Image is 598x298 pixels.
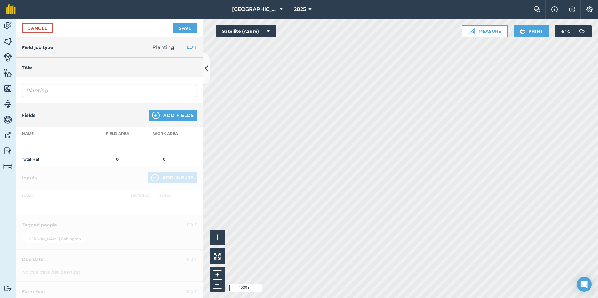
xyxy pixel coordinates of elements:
[152,112,160,119] img: svg+xml;base64,PHN2ZyB4bWxucz0iaHR0cDovL3d3dy53My5vcmcvMjAwMC9zdmciIHdpZHRoPSIxNCIgaGVpZ2h0PSIyNC...
[6,4,16,14] img: fieldmargin Logo
[216,233,218,241] span: i
[187,44,197,51] button: EDIT
[22,44,53,51] h4: Field job type
[3,99,12,109] img: svg+xml;base64,PD94bWwgdmVyc2lvbj0iMS4wIiBlbmNvZGluZz0idXRmLTgiPz4KPCEtLSBHZW5lcmF0b3I6IEFkb2JlIE...
[3,37,12,46] img: svg+xml;base64,PHN2ZyB4bWxucz0iaHR0cDovL3d3dy53My5vcmcvMjAwMC9zdmciIHdpZHRoPSI1NiIgaGVpZ2h0PSI2MC...
[3,131,12,140] img: svg+xml;base64,PD94bWwgdmVyc2lvbj0iMS4wIiBlbmNvZGluZz0idXRmLTgiPz4KPCEtLSBHZW5lcmF0b3I6IEFkb2JlIE...
[520,27,526,35] img: svg+xml;base64,PHN2ZyB4bWxucz0iaHR0cDovL3d3dy53My5vcmcvMjAwMC9zdmciIHdpZHRoPSIxOSIgaGVpZ2h0PSIyNC...
[163,157,165,161] strong: 0
[16,127,94,140] th: Name
[555,25,592,37] button: 6 °C
[94,140,141,153] td: —
[577,277,592,292] div: Open Intercom Messenger
[232,6,277,13] span: [GEOGRAPHIC_DATA]
[116,157,119,161] strong: 0
[462,25,508,37] button: Measure
[216,25,276,37] button: Satellite (Azure)
[3,115,12,124] img: svg+xml;base64,PD94bWwgdmVyc2lvbj0iMS4wIiBlbmNvZGluZz0idXRmLTgiPz4KPCEtLSBHZW5lcmF0b3I6IEFkb2JlIE...
[3,68,12,77] img: svg+xml;base64,PHN2ZyB4bWxucz0iaHR0cDovL3d3dy53My5vcmcvMjAwMC9zdmciIHdpZHRoPSI1NiIgaGVpZ2h0PSI2MC...
[22,84,197,97] input: What needs doing?
[3,21,12,31] img: svg+xml;base64,PD94bWwgdmVyc2lvbj0iMS4wIiBlbmNvZGluZz0idXRmLTgiPz4KPCEtLSBHZW5lcmF0b3I6IEFkb2JlIE...
[551,6,558,12] img: A question mark icon
[16,140,94,153] td: —
[3,84,12,93] img: svg+xml;base64,PHN2ZyB4bWxucz0iaHR0cDovL3d3dy53My5vcmcvMjAwMC9zdmciIHdpZHRoPSI1NiIgaGVpZ2h0PSI2MC...
[575,25,588,37] img: svg+xml;base64,PD94bWwgdmVyc2lvbj0iMS4wIiBlbmNvZGluZz0idXRmLTgiPz4KPCEtLSBHZW5lcmF0b3I6IEFkb2JlIE...
[3,146,12,156] img: svg+xml;base64,PD94bWwgdmVyc2lvbj0iMS4wIiBlbmNvZGluZz0idXRmLTgiPz4KPCEtLSBHZW5lcmF0b3I6IEFkb2JlIE...
[213,270,222,280] button: +
[22,112,35,119] h4: Fields
[294,6,306,13] span: 2025
[3,162,12,171] img: svg+xml;base64,PD94bWwgdmVyc2lvbj0iMS4wIiBlbmNvZGluZz0idXRmLTgiPz4KPCEtLSBHZW5lcmF0b3I6IEFkb2JlIE...
[3,285,12,291] img: svg+xml;base64,PD94bWwgdmVyc2lvbj0iMS4wIiBlbmNvZGluZz0idXRmLTgiPz4KPCEtLSBHZW5lcmF0b3I6IEFkb2JlIE...
[533,6,541,12] img: Two speech bubbles overlapping with the left bubble in the forefront
[469,28,475,34] img: Ruler icon
[141,140,188,153] td: —
[210,230,225,245] button: i
[569,6,575,13] img: svg+xml;base64,PHN2ZyB4bWxucz0iaHR0cDovL3d3dy53My5vcmcvMjAwMC9zdmciIHdpZHRoPSIxNyIgaGVpZ2h0PSIxNy...
[586,6,593,12] img: A cog icon
[22,64,197,71] h4: Title
[22,23,53,33] a: Cancel
[94,127,141,140] th: Field Area
[213,280,222,289] button: –
[149,110,197,121] button: Add Fields
[141,127,188,140] th: Work area
[514,25,549,37] button: Print
[561,25,570,37] span: 6 ° C
[3,53,12,62] img: svg+xml;base64,PD94bWwgdmVyc2lvbj0iMS4wIiBlbmNvZGluZz0idXRmLTgiPz4KPCEtLSBHZW5lcmF0b3I6IEFkb2JlIE...
[152,44,174,50] span: Planting
[173,23,197,33] button: Save
[214,253,221,260] img: Four arrows, one pointing top left, one top right, one bottom right and the last bottom left
[22,157,39,161] strong: Total ( Ha )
